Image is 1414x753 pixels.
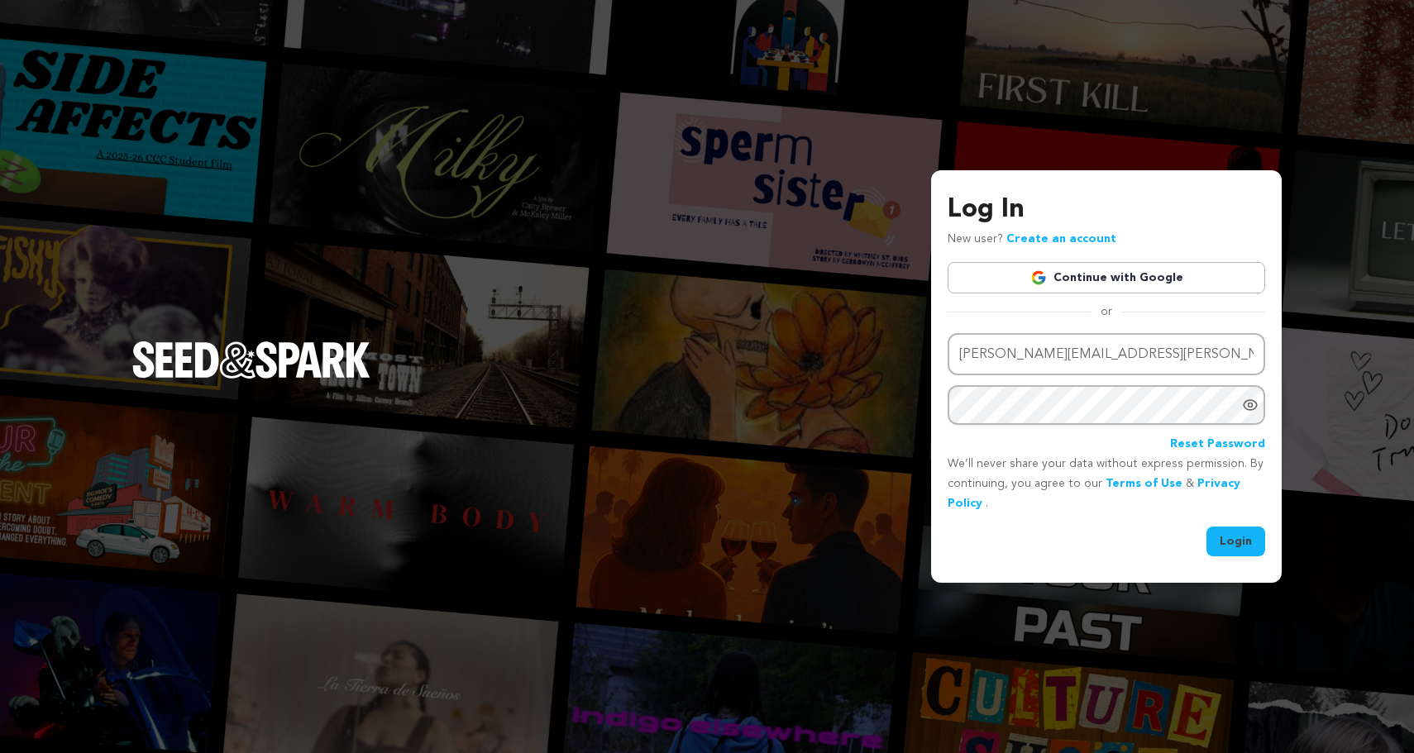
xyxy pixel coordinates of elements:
button: Login [1206,527,1265,556]
a: Privacy Policy [948,478,1240,509]
a: Create an account [1006,233,1116,245]
a: Continue with Google [948,262,1265,293]
a: Terms of Use [1106,478,1182,489]
p: New user? [948,230,1116,250]
a: Show password as plain text. Warning: this will display your password on the screen. [1242,397,1259,413]
a: Seed&Spark Homepage [132,341,370,411]
p: We’ll never share your data without express permission. By continuing, you agree to our & . [948,455,1265,513]
h3: Log In [948,190,1265,230]
a: Reset Password [1170,435,1265,455]
span: or [1091,303,1122,320]
img: Seed&Spark Logo [132,341,370,378]
input: Email address [948,333,1265,375]
img: Google logo [1030,269,1047,286]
